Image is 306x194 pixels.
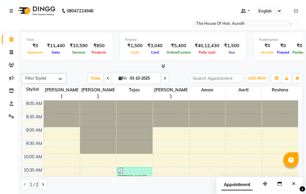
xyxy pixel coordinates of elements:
[25,127,43,133] div: 9:00 AM
[71,50,87,54] span: Services
[50,50,62,54] span: Sales
[26,50,45,54] span: Expenses
[197,50,217,54] span: Petty cash
[259,42,275,49] div: ₹0
[262,86,298,94] span: Reshma
[247,74,267,83] button: ADD NEW
[248,76,266,81] span: ADD NEW
[226,86,262,94] span: Aarti
[26,42,45,49] div: ₹0
[129,50,141,54] span: Cash
[125,42,145,49] div: ₹1,500
[80,86,116,100] span: [PERSON_NAME]
[289,179,298,189] button: Close
[44,86,80,100] span: [PERSON_NAME]
[275,42,291,49] div: ₹0
[67,42,90,49] div: ₹10,590
[45,42,67,49] div: ₹11,440
[117,167,151,180] div: [PERSON_NAME], TK02, 10:30 AM-11:00 AM, Haircut Without Wash ([DEMOGRAPHIC_DATA])
[145,42,165,49] div: ₹3,040
[165,50,192,54] span: Online/Custom
[189,86,225,94] span: Aman
[25,76,46,81] span: Filter Stylist
[117,76,128,81] span: Fri
[25,114,43,120] div: 8:30 AM
[116,86,153,94] span: Tejas
[22,167,43,173] div: 10:30 AM
[190,74,243,83] input: Search Appointment
[90,42,108,49] div: ₹850
[88,74,103,83] span: Today
[30,182,38,188] span: 1 / 2
[90,50,108,54] span: Products
[165,42,192,49] div: ₹5,400
[221,179,253,190] span: Appointment
[125,37,242,42] div: Finance
[128,74,158,83] input: 2025-10-03
[227,50,237,54] span: Due
[25,100,43,107] div: 8:00 AM
[222,42,242,49] div: ₹1,500
[25,140,43,147] div: 9:30 AM
[150,50,160,54] span: Card
[259,50,275,54] span: Voucher
[22,86,43,93] div: Stylist
[15,2,57,19] img: logo
[275,50,291,54] span: Prepaid
[67,2,93,19] b: 08047224946
[22,154,43,160] div: 10:00 AM
[153,86,189,100] span: [PERSON_NAME]
[26,37,108,42] div: Total
[192,42,222,49] div: ₹40,12,430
